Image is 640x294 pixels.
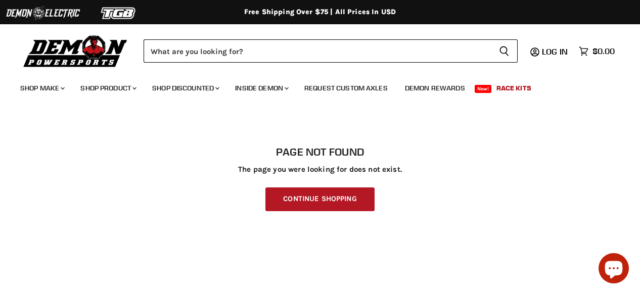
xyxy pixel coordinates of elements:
a: Demon Rewards [397,78,473,99]
a: Log in [537,47,574,56]
span: New! [475,85,492,93]
span: Log in [542,46,568,57]
form: Product [144,39,518,63]
span: $0.00 [592,46,615,56]
input: Search [144,39,491,63]
a: Shop Discounted [145,78,225,99]
p: The page you were looking for does not exist. [20,165,620,174]
a: Request Custom Axles [297,78,395,99]
a: Race Kits [489,78,539,99]
inbox-online-store-chat: Shopify online store chat [596,253,632,286]
img: Demon Powersports [20,33,131,69]
button: Search [491,39,518,63]
img: Demon Electric Logo 2 [5,4,81,23]
a: Shop Product [73,78,143,99]
a: Inside Demon [227,78,295,99]
a: Continue Shopping [265,187,374,211]
a: Shop Make [13,78,71,99]
ul: Main menu [13,74,612,99]
h1: Page not found [20,146,620,158]
a: $0.00 [574,44,620,59]
img: TGB Logo 2 [81,4,157,23]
